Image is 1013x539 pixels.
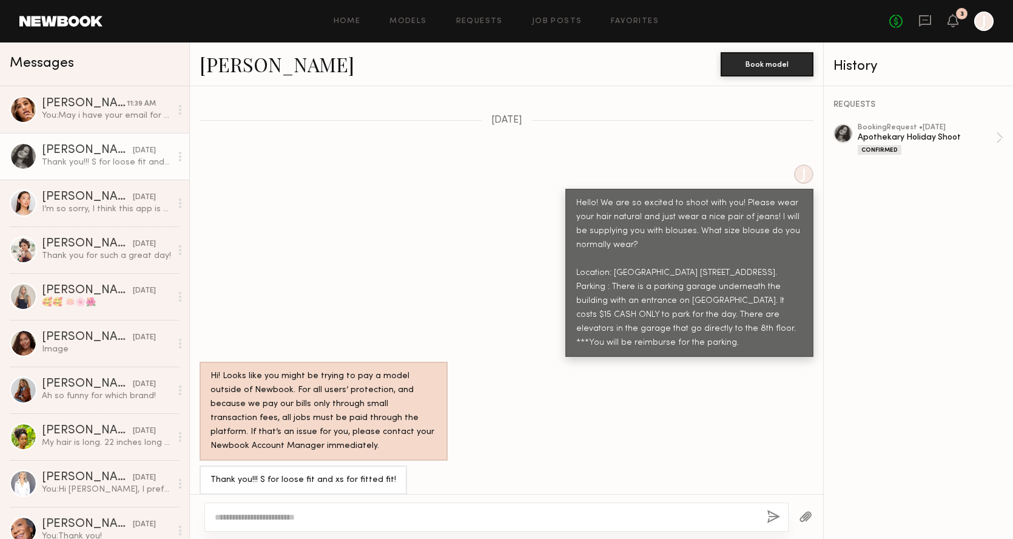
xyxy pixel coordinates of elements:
[42,238,133,250] div: [PERSON_NAME]
[133,332,156,344] div: [DATE]
[456,18,503,25] a: Requests
[42,110,171,121] div: You: May i have your email for the call sheet? It will be coming from [PERSON_NAME][EMAIL_ADDRESS...
[42,390,171,402] div: Ah so funny for which brand!
[974,12,994,31] a: J
[491,115,522,126] span: [DATE]
[858,124,1003,155] a: bookingRequest •[DATE]Apothekary Holiday ShootConfirmed
[389,18,426,25] a: Models
[127,98,156,110] div: 11:39 AM
[42,484,171,495] div: You: Hi [PERSON_NAME], I prefer to just book on here so went with someone else. Thank you so much...
[42,518,133,531] div: [PERSON_NAME]
[858,132,996,143] div: Apothekary Holiday Shoot
[133,472,156,484] div: [DATE]
[133,425,156,437] div: [DATE]
[42,437,171,449] div: My hair is long. 22 inches long actually.
[833,101,1003,109] div: REQUESTS
[611,18,659,25] a: Favorites
[133,192,156,203] div: [DATE]
[858,145,901,155] div: Confirmed
[210,370,437,453] div: Hi! Looks like you might be trying to pay a model outside of Newbook. For all users’ protection, ...
[833,59,1003,73] div: History
[133,379,156,390] div: [DATE]
[42,472,133,484] div: [PERSON_NAME]
[576,197,803,350] div: Hello! We are so excited to shoot with you! Please wear your hair natural and just wear a nice pa...
[858,124,996,132] div: booking Request • [DATE]
[133,285,156,297] div: [DATE]
[42,285,133,297] div: [PERSON_NAME]
[334,18,361,25] a: Home
[133,519,156,531] div: [DATE]
[42,331,133,344] div: [PERSON_NAME]
[42,98,127,110] div: [PERSON_NAME]
[133,145,156,157] div: [DATE]
[42,157,171,168] div: Thank you!!! S for loose fit and xs for fitted fit!
[532,18,582,25] a: Job Posts
[42,297,171,308] div: 🥰🥰 🪷🌸🌺
[721,58,813,69] a: Book model
[42,203,171,215] div: I’m so sorry, I think this app is glitching or something - I never saw this message! Thank you so...
[10,56,74,70] span: Messages
[42,425,133,437] div: [PERSON_NAME]
[960,11,964,18] div: 3
[200,51,354,77] a: [PERSON_NAME]
[42,144,133,157] div: [PERSON_NAME]
[42,191,133,203] div: [PERSON_NAME]
[42,344,171,355] div: Image
[721,52,813,76] button: Book model
[210,473,396,487] div: Thank you!!! S for loose fit and xs for fitted fit!
[42,250,171,262] div: Thank you for such a great day!
[42,378,133,390] div: [PERSON_NAME]
[133,239,156,250] div: [DATE]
